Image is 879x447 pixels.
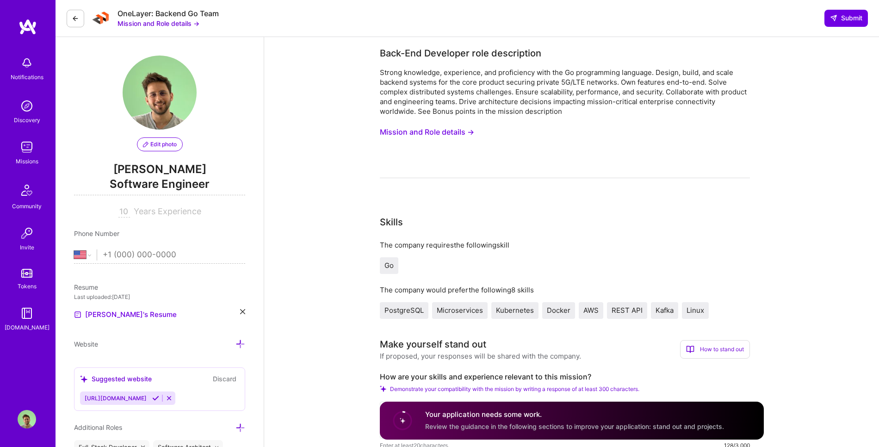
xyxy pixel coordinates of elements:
span: Go [384,261,394,270]
i: icon Close [240,309,245,314]
div: The company would prefer the following 8 skills [380,285,750,295]
div: How to stand out [680,340,750,359]
h4: Your application needs some work. [425,410,724,420]
span: Software Engineer [74,176,245,195]
img: Resume [74,311,81,318]
label: How are your skills and experience relevant to this mission? [380,372,750,382]
i: icon SendLight [830,14,837,22]
span: Additional Roles [74,423,122,431]
i: icon BookOpen [686,345,694,354]
div: Missions [16,156,38,166]
div: Make yourself stand out [380,337,486,351]
span: Review the guidance in the following sections to improve your application: stand out and projects. [425,422,724,430]
i: icon LeftArrowDark [72,15,79,22]
img: Company Logo [92,9,110,28]
div: Tokens [18,281,37,291]
div: [DOMAIN_NAME] [5,323,50,332]
div: Suggested website [80,374,152,384]
button: Mission and Role details → [118,19,199,28]
span: Phone Number [74,230,119,237]
div: Notifications [11,72,43,82]
div: Discovery [14,115,40,125]
img: guide book [18,304,36,323]
img: User Avatar [123,56,197,130]
span: Kafka [656,306,674,315]
a: User Avatar [15,410,38,428]
img: bell [18,54,36,72]
input: XX [118,206,130,217]
i: icon SuggestedTeams [80,375,88,383]
i: Reject [166,395,173,402]
span: Website [74,340,98,348]
span: Submit [830,13,862,23]
span: Years Experience [134,206,201,216]
span: REST API [612,306,643,315]
i: icon PencilPurple [143,142,149,147]
span: Microservices [437,306,483,315]
div: Invite [20,242,34,252]
span: Linux [687,306,704,315]
div: Community [12,201,42,211]
span: [PERSON_NAME] [74,162,245,176]
span: PostgreSQL [384,306,424,315]
span: Demonstrate your compatibility with the mission by writing a response of at least 300 characters. [390,385,639,392]
img: teamwork [18,138,36,156]
span: AWS [583,306,599,315]
img: User Avatar [18,410,36,428]
i: Check [380,385,386,392]
button: Edit photo [137,137,183,151]
img: discovery [18,97,36,115]
i: Accept [152,395,159,402]
div: Strong knowledge, experience, and proficiency with the Go programming language. Design, build, an... [380,68,750,116]
img: Community [16,179,38,201]
button: Mission and Role details → [380,124,474,141]
span: Kubernetes [496,306,534,315]
span: Docker [547,306,570,315]
div: Last uploaded: [DATE] [74,292,245,302]
a: [PERSON_NAME]'s Resume [74,309,177,320]
div: The company requires the following skill [380,240,750,250]
input: +1 (000) 000-0000 [103,242,245,268]
img: logo [19,19,37,35]
button: Submit [824,10,868,26]
button: Discard [210,373,239,384]
span: Edit photo [143,140,177,149]
span: [URL][DOMAIN_NAME] [85,395,147,402]
img: Invite [18,224,36,242]
div: If proposed, your responses will be shared with the company. [380,351,581,361]
div: OneLayer: Backend Go Team [118,9,219,19]
div: Skills [380,215,403,229]
div: Back-End Developer role description [380,46,541,60]
img: tokens [21,269,32,278]
span: Resume [74,283,98,291]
